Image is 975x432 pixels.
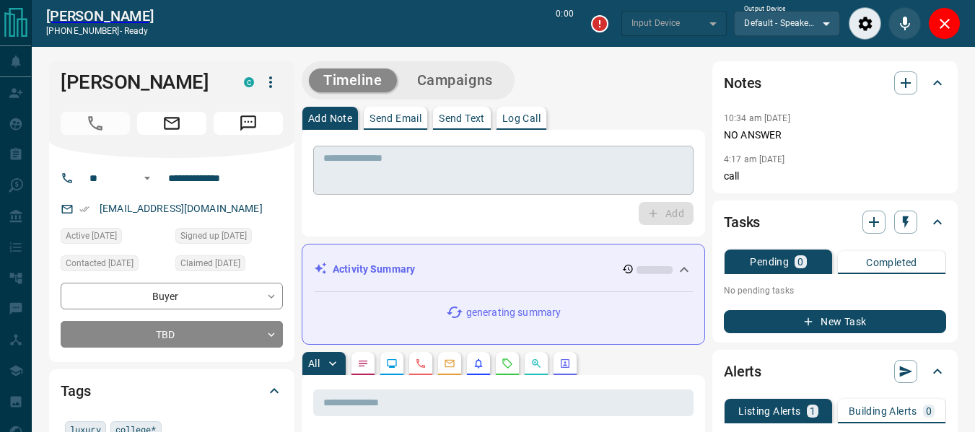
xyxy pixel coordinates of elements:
[61,379,90,402] h2: Tags
[724,310,946,333] button: New Task
[926,406,932,416] p: 0
[466,305,561,320] p: generating summary
[370,113,421,123] p: Send Email
[797,257,803,267] p: 0
[66,229,117,243] span: Active [DATE]
[530,358,542,369] svg: Opportunities
[724,169,946,184] p: call
[308,358,320,369] p: All
[866,257,917,268] p: Completed
[724,360,761,383] h2: Alerts
[61,283,283,309] div: Buyer
[61,71,222,94] h1: [PERSON_NAME]
[439,113,485,123] p: Send Text
[100,203,263,214] a: [EMAIL_ADDRESS][DOMAIN_NAME]
[738,406,801,416] p: Listing Alerts
[244,77,254,87] div: condos.ca
[61,374,283,408] div: Tags
[444,358,455,369] svg: Emails
[415,358,427,369] svg: Calls
[61,255,168,275] div: Sat Aug 09 2025
[175,255,283,275] div: Sat Aug 09 2025
[314,256,693,283] div: Activity Summary
[124,26,149,36] span: ready
[724,128,946,143] p: NO ANSWER
[180,256,240,270] span: Claimed [DATE]
[403,69,507,92] button: Campaigns
[724,71,761,94] h2: Notes
[357,358,369,369] svg: Notes
[849,7,881,40] div: Audio Settings
[849,406,917,416] p: Building Alerts
[214,112,283,135] span: Message
[473,358,484,369] svg: Listing Alerts
[724,280,946,301] p: No pending tasks
[734,11,840,35] div: Default - Speakers (Realtek(R) Audio)
[559,358,571,369] svg: Agent Actions
[66,256,134,270] span: Contacted [DATE]
[139,169,156,187] button: Open
[386,358,398,369] svg: Lead Browsing Activity
[724,211,760,234] h2: Tasks
[724,154,785,164] p: 4:17 am [DATE]
[724,354,946,389] div: Alerts
[309,69,397,92] button: Timeline
[810,406,816,416] p: 1
[502,113,541,123] p: Log Call
[928,7,961,40] div: Close
[556,7,573,40] p: 0:00
[175,228,283,248] div: Sat Aug 09 2025
[502,358,513,369] svg: Requests
[724,205,946,239] div: Tasks
[333,262,415,277] p: Activity Summary
[724,113,790,123] p: 10:34 am [DATE]
[180,229,247,243] span: Signed up [DATE]
[750,257,789,267] p: Pending
[46,7,154,25] a: [PERSON_NAME]
[724,66,946,100] div: Notes
[888,7,921,40] div: Mute
[46,25,154,38] p: [PHONE_NUMBER] -
[79,204,89,214] svg: Email Verified
[61,321,283,348] div: TBD
[308,113,352,123] p: Add Note
[137,112,206,135] span: Email
[61,228,168,248] div: Sat Aug 09 2025
[744,4,785,14] label: Output Device
[61,112,130,135] span: Call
